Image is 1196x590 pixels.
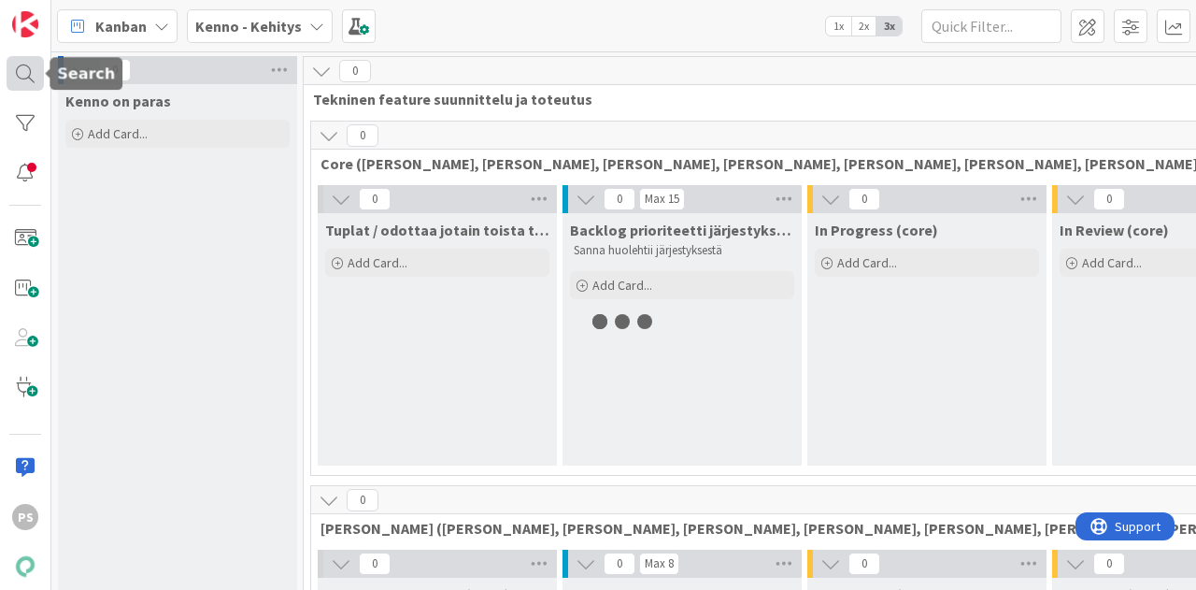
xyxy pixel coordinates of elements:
span: Add Card... [88,125,148,142]
span: 1x [826,17,851,36]
span: 0 [604,553,635,575]
span: 0 [604,188,635,210]
span: 3x [876,17,902,36]
span: In Review (core) [1060,221,1169,239]
span: Kanban [95,15,147,37]
span: Support [39,3,85,25]
span: 2x [851,17,876,36]
h5: Search [57,65,115,82]
span: Add Card... [348,254,407,271]
span: Tuplat / odottaa jotain toista tikettiä [325,221,549,239]
span: Kenno on paras [65,92,171,110]
div: Max 8 [645,559,674,568]
span: 0 [848,188,880,210]
span: 0 [359,188,391,210]
span: 0 [848,553,880,575]
div: PS [12,504,38,530]
input: Quick Filter... [921,9,1061,43]
span: 0 [347,124,378,147]
span: 0 [1093,553,1125,575]
span: In Progress (core) [815,221,938,239]
span: 0 [347,489,378,511]
div: Max 15 [645,194,679,204]
b: Kenno - Kehitys [195,17,302,36]
span: 0 [1093,188,1125,210]
span: Add Card... [837,254,897,271]
span: Add Card... [1082,254,1142,271]
span: 0 [359,553,391,575]
img: avatar [12,554,38,580]
span: 0 [339,60,371,82]
img: Visit kanbanzone.com [12,11,38,37]
span: Backlog prioriteetti järjestyksessä (core) [570,221,794,239]
span: Add Card... [592,277,652,294]
p: Sanna huolehtii järjestyksestä [574,243,790,258]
